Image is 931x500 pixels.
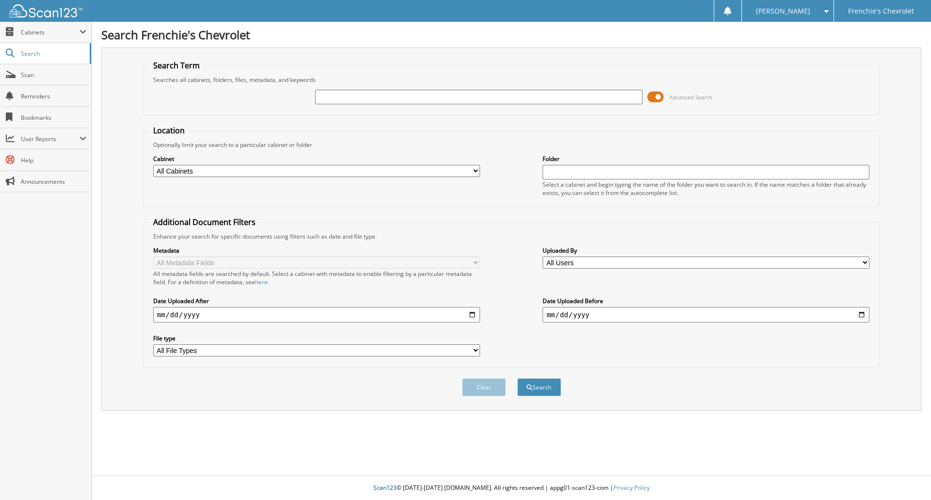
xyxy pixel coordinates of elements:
[669,94,712,101] span: Advanced Search
[148,232,875,241] div: Enhance your search for specific documents using filters such as date and file type.
[153,155,480,163] label: Cabinet
[148,60,205,71] legend: Search Term
[148,76,875,84] div: Searches all cabinets, folders, files, metadata, and keywords
[543,297,869,305] label: Date Uploaded Before
[373,484,397,492] span: Scan123
[255,278,268,286] a: here
[21,177,86,186] span: Announcements
[92,476,931,500] div: © [DATE]-[DATE] [DOMAIN_NAME]. All rights reserved | appg01-scan123-com |
[101,27,921,43] h1: Search Frenchie's Chevrolet
[153,334,480,342] label: File type
[21,135,80,143] span: User Reports
[21,156,86,164] span: Help
[462,378,506,396] button: Clear
[543,246,869,255] label: Uploaded By
[543,307,869,323] input: end
[153,270,480,286] div: All metadata fields are searched by default. Select a cabinet with metadata to enable filtering b...
[153,307,480,323] input: start
[153,246,480,255] label: Metadata
[517,378,561,396] button: Search
[613,484,650,492] a: Privacy Policy
[543,180,869,197] div: Select a cabinet and begin typing the name of the folder you want to search in. If the name match...
[756,8,810,14] span: [PERSON_NAME]
[153,297,480,305] label: Date Uploaded After
[21,71,86,79] span: Scan
[21,49,85,58] span: Search
[148,125,190,136] legend: Location
[21,92,86,100] span: Reminders
[10,4,82,17] img: scan123-logo-white.svg
[21,28,80,36] span: Cabinets
[543,155,869,163] label: Folder
[21,113,86,122] span: Bookmarks
[148,141,875,149] div: Optionally limit your search to a particular cabinet or folder
[848,8,914,14] span: Frenchie's Chevrolet
[148,217,260,227] legend: Additional Document Filters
